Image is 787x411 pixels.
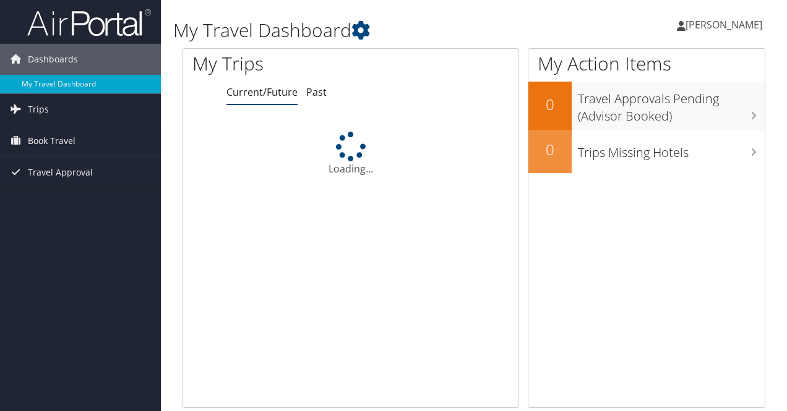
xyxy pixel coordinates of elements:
[226,85,298,99] a: Current/Future
[28,157,93,188] span: Travel Approval
[578,84,765,125] h3: Travel Approvals Pending (Advisor Booked)
[192,51,369,77] h1: My Trips
[27,8,151,37] img: airportal-logo.png
[578,138,765,161] h3: Trips Missing Hotels
[28,125,75,156] span: Book Travel
[173,17,574,43] h1: My Travel Dashboard
[306,85,327,99] a: Past
[528,51,765,77] h1: My Action Items
[28,94,49,125] span: Trips
[28,44,78,75] span: Dashboards
[183,132,518,176] div: Loading...
[528,130,765,173] a: 0Trips Missing Hotels
[528,82,765,129] a: 0Travel Approvals Pending (Advisor Booked)
[528,139,572,160] h2: 0
[528,94,572,115] h2: 0
[677,6,775,43] a: [PERSON_NAME]
[686,18,762,32] span: [PERSON_NAME]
